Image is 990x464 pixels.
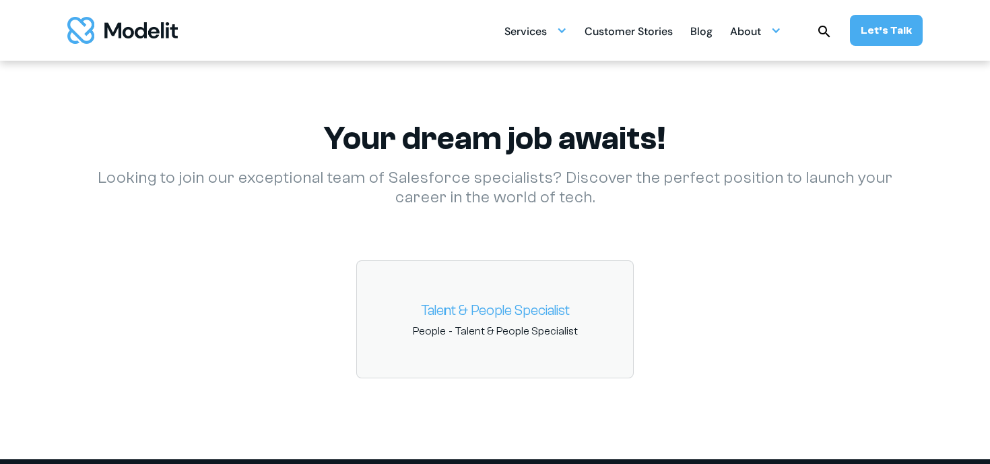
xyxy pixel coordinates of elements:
[413,324,446,339] span: People
[67,17,178,44] img: modelit logo
[861,23,912,38] div: Let’s Talk
[455,324,578,339] span: Talent & People Specialist
[690,18,713,44] a: Blog
[67,17,178,44] a: home
[504,20,547,46] div: Services
[850,15,923,46] a: Let’s Talk
[77,119,913,158] h2: Your dream job awaits!
[730,18,781,44] div: About
[504,18,567,44] div: Services
[585,18,673,44] a: Customer Stories
[690,20,713,46] div: Blog
[368,300,622,322] a: Talent & People Specialist
[368,324,622,339] span: -
[77,169,913,208] p: Looking to join our exceptional team of Salesforce specialists? Discover the perfect position to ...
[730,20,761,46] div: About
[585,20,673,46] div: Customer Stories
